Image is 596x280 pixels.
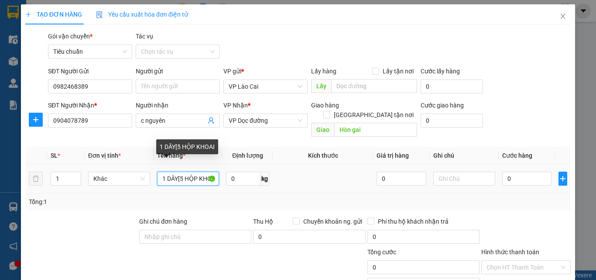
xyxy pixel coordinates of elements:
[421,68,460,75] label: Cước lấy hàng
[29,113,43,127] button: plus
[223,102,248,109] span: VP Nhận
[96,11,103,18] img: icon
[4,33,88,48] strong: 024 3236 3236 -
[48,66,132,76] div: SĐT Người Gửi
[377,152,409,159] span: Giá trị hàng
[232,152,263,159] span: Định lượng
[334,123,417,137] input: Dọc đường
[29,116,42,123] span: plus
[311,79,331,93] span: Lấy
[25,11,31,17] span: plus
[311,68,336,75] span: Lấy hàng
[229,114,302,127] span: VP Dọc đường
[374,217,452,226] span: Phí thu hộ khách nhận trả
[421,114,483,128] input: Cước giao hàng
[551,4,575,29] button: Close
[300,217,366,226] span: Chuyển khoản ng. gửi
[331,79,417,93] input: Dọc đường
[330,110,417,120] span: [GEOGRAPHIC_DATA] tận nơi
[253,218,273,225] span: Thu Hộ
[311,123,334,137] span: Giao
[421,102,464,109] label: Cước giao hàng
[559,13,566,20] span: close
[136,66,220,76] div: Người gửi
[96,11,188,18] span: Yêu cầu xuất hóa đơn điện tử
[558,172,567,186] button: plus
[433,172,495,186] input: Ghi Chú
[25,11,82,18] span: TẠO ĐƠN HÀNG
[29,197,231,207] div: Tổng: 1
[29,172,43,186] button: delete
[8,59,84,82] span: Gửi hàng Hạ Long: Hotline:
[223,66,308,76] div: VP gửi
[48,33,92,40] span: Gói vận chuyển
[229,80,302,93] span: VP Lào Cai
[139,218,187,225] label: Ghi chú đơn hàng
[308,152,338,159] span: Kích thước
[559,175,567,182] span: plus
[260,172,269,186] span: kg
[136,100,220,110] div: Người nhận
[53,45,127,58] span: Tiêu chuẩn
[156,139,218,154] div: 1 DÂY[5 HỘP KHOAI
[4,25,88,56] span: Gửi hàng [GEOGRAPHIC_DATA]: Hotline:
[139,230,251,244] input: Ghi chú đơn hàng
[9,4,82,23] strong: Công ty TNHH Phúc Xuyên
[421,80,483,93] input: Cước lấy hàng
[377,172,426,186] input: 0
[311,102,339,109] span: Giao hàng
[18,41,87,56] strong: 0888 827 827 - 0848 827 827
[481,249,539,256] label: Hình thức thanh toán
[93,172,145,185] span: Khác
[88,152,121,159] span: Đơn vị tính
[51,152,58,159] span: SL
[48,100,132,110] div: SĐT Người Nhận
[367,249,396,256] span: Tổng cước
[208,117,215,124] span: user-add
[430,147,499,164] th: Ghi chú
[502,152,532,159] span: Cước hàng
[157,172,219,186] input: VD: Bàn, Ghế
[379,66,417,76] span: Lấy tận nơi
[136,33,153,40] label: Tác vụ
